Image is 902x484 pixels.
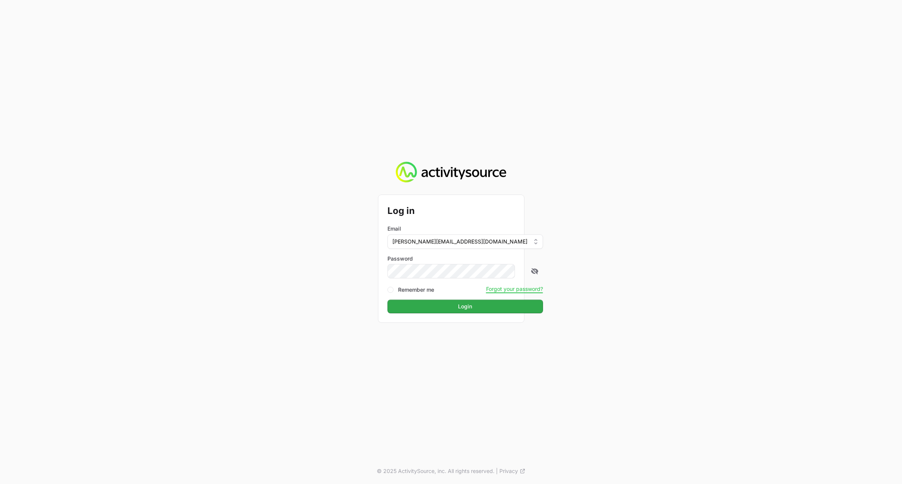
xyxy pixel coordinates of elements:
h2: Log in [387,204,543,218]
button: [PERSON_NAME][EMAIL_ADDRESS][DOMAIN_NAME] [387,234,543,249]
button: Login [387,300,543,313]
span: | [496,467,498,475]
span: [PERSON_NAME][EMAIL_ADDRESS][DOMAIN_NAME] [392,238,527,245]
p: © 2025 ActivitySource, inc. All rights reserved. [377,467,494,475]
button: Forgot your password? [486,286,543,292]
label: Email [387,225,401,233]
img: Activity Source [396,162,506,183]
span: Login [458,302,472,311]
a: Privacy [499,467,526,475]
label: Password [387,255,543,262]
label: Remember me [398,286,434,294]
